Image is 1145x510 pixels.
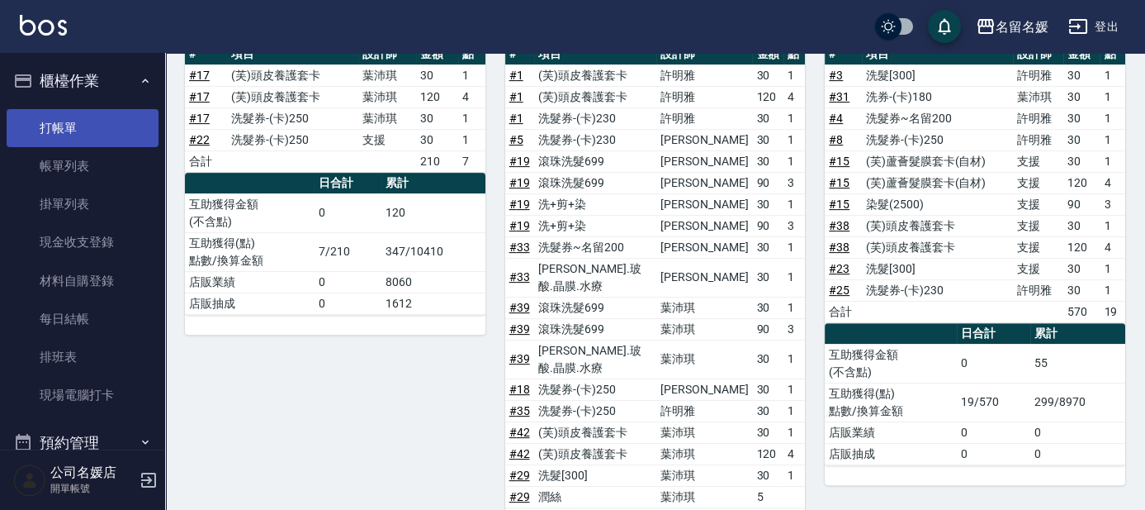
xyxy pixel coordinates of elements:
[534,422,656,443] td: (芙)頭皮養護套卡
[752,422,783,443] td: 30
[358,86,416,107] td: 葉沛琪
[534,340,656,379] td: [PERSON_NAME].玻酸.晶膜.水療
[862,107,1013,129] td: 洗髮券~名留200
[185,293,315,314] td: 店販抽成
[829,69,843,82] a: #3
[1013,44,1063,65] th: 設計師
[1030,323,1125,345] th: 累計
[509,69,523,82] a: #1
[534,400,656,422] td: 洗髮券-(卡)250
[752,297,783,318] td: 30
[656,64,752,86] td: 許明雅
[1063,86,1100,107] td: 30
[656,44,752,65] th: 設計師
[825,383,957,422] td: 互助獲得(點) 點數/換算金額
[1063,193,1100,215] td: 90
[957,323,1030,345] th: 日合計
[509,426,530,439] a: #42
[656,465,752,486] td: 葉沛琪
[458,64,485,86] td: 1
[534,129,656,150] td: 洗髮券-(卡)230
[381,271,485,293] td: 8060
[458,44,485,65] th: 點
[969,10,1055,44] button: 名留名媛
[7,300,159,338] a: 每日結帳
[656,150,752,172] td: [PERSON_NAME]
[825,323,1125,465] table: a dense table
[1013,215,1063,236] td: 支援
[829,133,843,146] a: #8
[752,44,783,65] th: 金額
[534,379,656,400] td: 洗髮券-(卡)250
[862,150,1013,172] td: (芙)蘆薈髮膜套卡(自材)
[1100,193,1125,215] td: 3
[1100,44,1125,65] th: 點
[656,443,752,465] td: 葉沛琪
[1100,150,1125,172] td: 1
[509,90,523,103] a: #1
[783,379,805,400] td: 1
[505,44,535,65] th: #
[458,129,485,150] td: 1
[752,486,783,508] td: 5
[783,172,805,193] td: 3
[1063,64,1100,86] td: 30
[829,241,849,254] a: #38
[416,44,458,65] th: 金額
[509,447,530,460] a: #42
[1063,129,1100,150] td: 30
[1100,107,1125,129] td: 1
[752,86,783,107] td: 120
[1030,344,1125,383] td: 55
[752,150,783,172] td: 30
[825,301,862,322] td: 合計
[752,379,783,400] td: 30
[957,344,1030,383] td: 0
[862,258,1013,279] td: 洗髮[300]
[7,376,159,414] a: 現場電腦打卡
[656,258,752,297] td: [PERSON_NAME]
[20,15,67,36] img: Logo
[381,173,485,194] th: 累計
[752,400,783,422] td: 30
[509,469,530,482] a: #29
[1100,129,1125,150] td: 1
[1030,383,1125,422] td: 299/8970
[829,262,849,275] a: #23
[862,236,1013,258] td: (芙)頭皮養護套卡
[416,150,458,172] td: 210
[7,185,159,223] a: 掛單列表
[185,150,227,172] td: 合計
[1030,443,1125,465] td: 0
[656,107,752,129] td: 許明雅
[825,443,957,465] td: 店販抽成
[381,232,485,271] td: 347/10410
[656,400,752,422] td: 許明雅
[458,107,485,129] td: 1
[1100,279,1125,301] td: 1
[7,109,159,147] a: 打帳單
[783,400,805,422] td: 1
[185,271,315,293] td: 店販業績
[783,297,805,318] td: 1
[752,236,783,258] td: 30
[1100,236,1125,258] td: 4
[50,481,135,496] p: 開單帳號
[1063,215,1100,236] td: 30
[509,383,530,396] a: #18
[1063,301,1100,322] td: 570
[1100,258,1125,279] td: 1
[783,340,805,379] td: 1
[656,172,752,193] td: [PERSON_NAME]
[752,172,783,193] td: 90
[185,173,485,315] table: a dense table
[1100,215,1125,236] td: 1
[752,129,783,150] td: 30
[1013,236,1063,258] td: 支援
[752,465,783,486] td: 30
[752,215,783,236] td: 90
[1013,279,1063,301] td: 許明雅
[227,107,358,129] td: 洗髮券-(卡)250
[534,193,656,215] td: 洗+剪+染
[656,236,752,258] td: [PERSON_NAME]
